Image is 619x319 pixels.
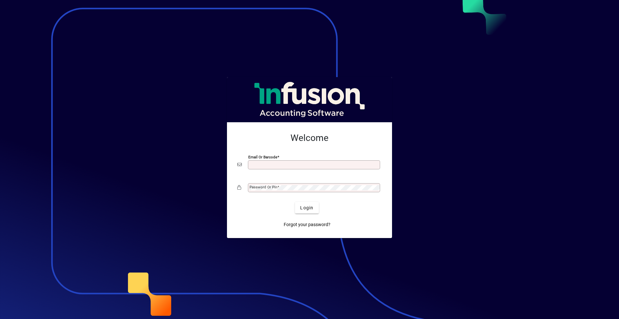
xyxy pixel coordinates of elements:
[295,202,319,214] button: Login
[284,221,330,228] span: Forgot your password?
[237,133,382,144] h2: Welcome
[248,155,277,159] mat-label: Email or Barcode
[281,219,333,230] a: Forgot your password?
[250,185,277,189] mat-label: Password or Pin
[300,204,313,211] span: Login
